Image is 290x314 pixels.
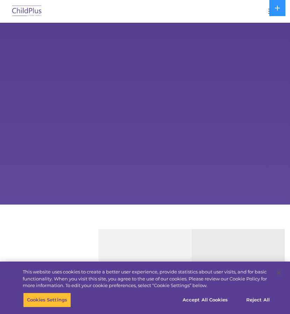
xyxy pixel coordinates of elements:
[179,292,232,307] button: Accept All Cookies
[10,3,43,20] img: ChildPlus by Procare Solutions
[236,292,280,307] button: Reject All
[23,269,270,289] div: This website uses cookies to create a better user experience, provide statistics about user visit...
[23,292,71,307] button: Cookies Settings
[271,265,287,280] button: Close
